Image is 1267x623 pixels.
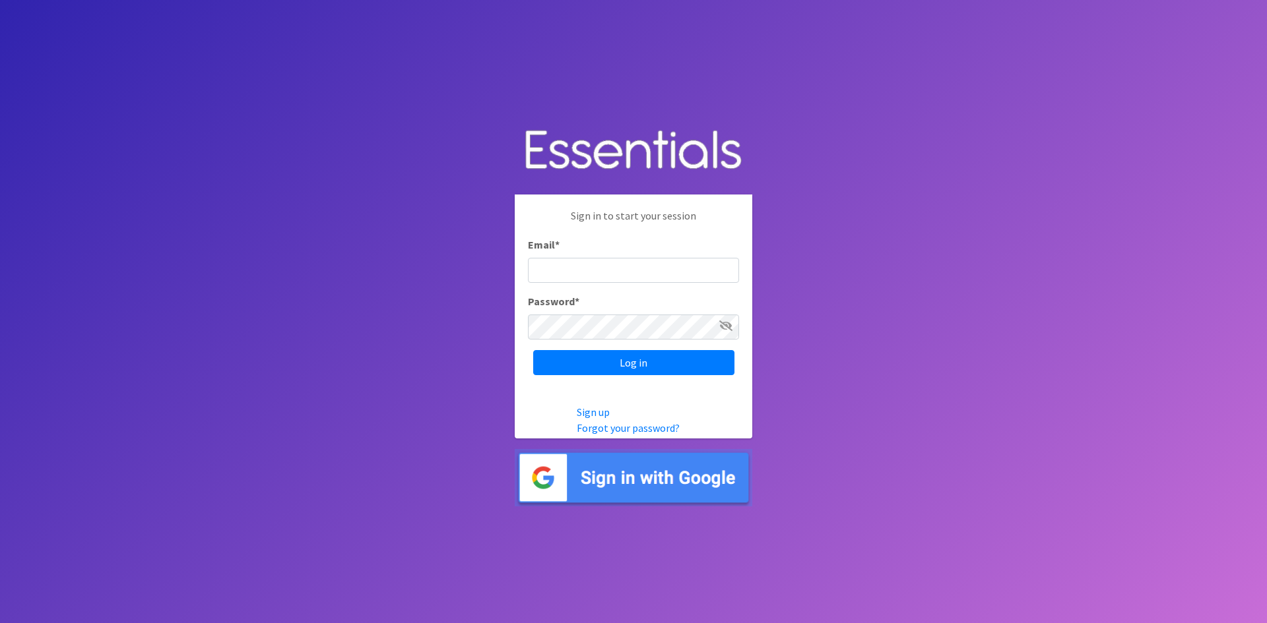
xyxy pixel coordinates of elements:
abbr: required [555,238,560,251]
p: Sign in to start your session [528,208,739,237]
a: Sign up [577,405,610,419]
label: Email [528,237,560,252]
a: Forgot your password? [577,421,680,434]
img: Human Essentials [515,117,752,185]
abbr: required [575,295,579,308]
img: Sign in with Google [515,449,752,506]
input: Log in [533,350,734,375]
label: Password [528,293,579,309]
